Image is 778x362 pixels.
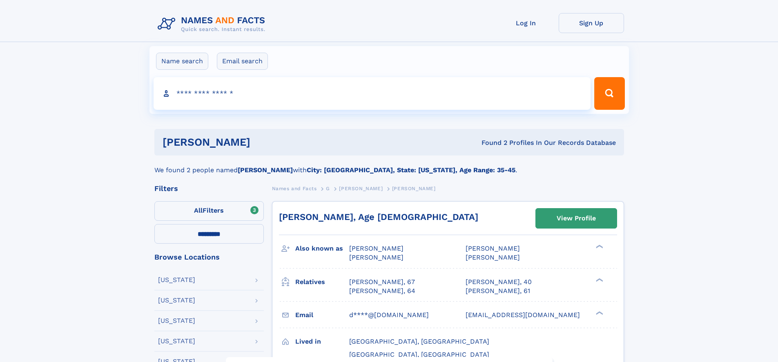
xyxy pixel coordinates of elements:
[154,155,624,175] div: We found 2 people named with .
[163,137,366,147] h1: [PERSON_NAME]
[594,244,604,249] div: ❯
[326,183,330,193] a: G
[466,244,520,252] span: [PERSON_NAME]
[154,253,264,261] div: Browse Locations
[238,166,293,174] b: [PERSON_NAME]
[339,183,383,193] a: [PERSON_NAME]
[295,242,349,255] h3: Also known as
[594,77,624,110] button: Search Button
[158,338,195,344] div: [US_STATE]
[349,278,415,286] a: [PERSON_NAME], 67
[295,335,349,349] h3: Lived in
[349,351,489,358] span: [GEOGRAPHIC_DATA], [GEOGRAPHIC_DATA]
[156,53,208,70] label: Name search
[594,310,604,315] div: ❯
[295,308,349,322] h3: Email
[559,13,624,33] a: Sign Up
[154,185,264,192] div: Filters
[158,277,195,283] div: [US_STATE]
[154,13,272,35] img: Logo Names and Facts
[466,253,520,261] span: [PERSON_NAME]
[349,244,403,252] span: [PERSON_NAME]
[349,286,415,295] a: [PERSON_NAME], 64
[158,297,195,304] div: [US_STATE]
[392,186,436,191] span: [PERSON_NAME]
[466,278,532,286] a: [PERSON_NAME], 40
[326,186,330,191] span: G
[349,253,403,261] span: [PERSON_NAME]
[339,186,383,191] span: [PERSON_NAME]
[466,311,580,319] span: [EMAIL_ADDRESS][DOMAIN_NAME]
[557,209,596,228] div: View Profile
[154,77,591,110] input: search input
[158,318,195,324] div: [US_STATE]
[466,286,530,295] a: [PERSON_NAME], 61
[154,201,264,221] label: Filters
[217,53,268,70] label: Email search
[272,183,317,193] a: Names and Facts
[536,209,617,228] a: View Profile
[366,138,616,147] div: Found 2 Profiles In Our Records Database
[594,277,604,282] div: ❯
[194,207,203,214] span: All
[279,212,478,222] a: [PERSON_NAME], Age [DEMOGRAPHIC_DATA]
[349,338,489,345] span: [GEOGRAPHIC_DATA], [GEOGRAPHIC_DATA]
[295,275,349,289] h3: Relatives
[493,13,559,33] a: Log In
[307,166,515,174] b: City: [GEOGRAPHIC_DATA], State: [US_STATE], Age Range: 35-45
